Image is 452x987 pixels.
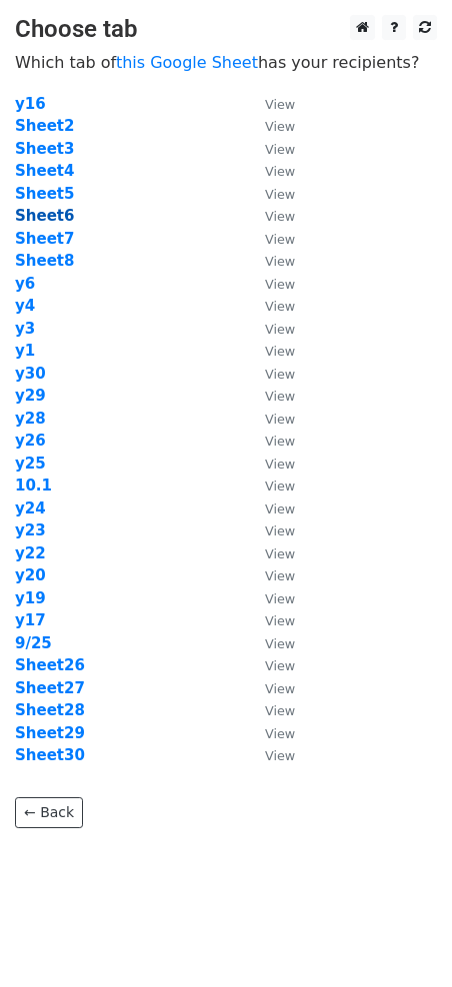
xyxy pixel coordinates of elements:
[265,591,295,606] small: View
[15,679,85,697] a: Sheet27
[265,546,295,561] small: View
[15,566,46,584] a: y20
[15,320,35,338] a: y3
[265,613,295,628] small: View
[15,15,437,44] h3: Choose tab
[245,275,295,293] a: View
[15,185,74,203] a: Sheet5
[265,748,295,763] small: View
[265,232,295,247] small: View
[15,387,46,405] strong: y29
[15,589,46,607] strong: y19
[245,95,295,113] a: View
[15,140,74,158] a: Sheet3
[245,746,295,764] a: View
[245,724,295,742] a: View
[245,701,295,719] a: View
[265,299,295,314] small: View
[245,477,295,494] a: View
[265,568,295,583] small: View
[15,746,85,764] strong: Sheet30
[245,521,295,539] a: View
[15,499,46,517] strong: y24
[15,797,83,828] a: ← Back
[245,589,295,607] a: View
[265,658,295,673] small: View
[245,117,295,135] a: View
[15,95,46,113] a: y16
[245,656,295,674] a: View
[245,499,295,517] a: View
[15,544,46,562] a: y22
[245,455,295,473] a: View
[265,636,295,651] small: View
[245,207,295,225] a: View
[265,501,295,516] small: View
[15,117,74,135] a: Sheet2
[15,297,35,315] strong: y4
[265,726,295,741] small: View
[265,97,295,112] small: View
[265,277,295,292] small: View
[116,53,258,72] a: this Google Sheet
[265,479,295,493] small: View
[245,387,295,405] a: View
[265,457,295,472] small: View
[15,342,35,360] a: y1
[245,634,295,652] a: View
[15,634,52,652] strong: 9/25
[245,252,295,270] a: View
[15,162,74,180] a: Sheet4
[15,477,52,494] a: 10.1
[15,432,46,450] a: y26
[265,142,295,157] small: View
[265,119,295,134] small: View
[245,566,295,584] a: View
[15,252,74,270] a: Sheet8
[15,52,437,73] p: Which tab of has your recipients?
[15,656,85,674] a: Sheet26
[245,320,295,338] a: View
[245,679,295,697] a: View
[265,412,295,427] small: View
[15,455,46,473] a: y25
[265,389,295,404] small: View
[265,209,295,224] small: View
[245,342,295,360] a: View
[245,544,295,562] a: View
[265,254,295,269] small: View
[265,344,295,359] small: View
[265,187,295,202] small: View
[15,410,46,428] a: y28
[245,230,295,248] a: View
[15,230,74,248] a: Sheet7
[265,322,295,337] small: View
[15,365,46,383] a: y30
[245,162,295,180] a: View
[15,724,85,742] a: Sheet29
[15,701,85,719] a: Sheet28
[245,432,295,450] a: View
[265,703,295,718] small: View
[15,275,35,293] a: y6
[245,140,295,158] a: View
[245,611,295,629] a: View
[352,891,452,987] iframe: Chat Widget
